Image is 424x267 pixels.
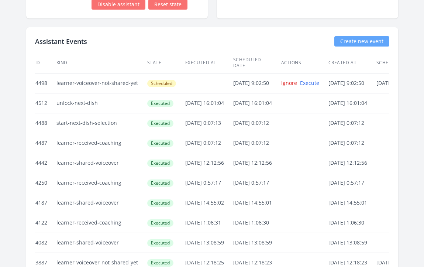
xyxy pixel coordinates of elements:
td: [DATE] 0:07:12 [233,133,281,153]
td: learner-shared-voiceover [56,153,147,173]
td: [DATE] 0:07:12 [233,113,281,133]
td: learner-shared-voiceover [56,233,147,253]
td: [DATE] 12:12:56 [328,153,376,173]
th: Actions [281,52,328,73]
td: [DATE] 12:12:56 [233,153,281,173]
span: Executed [147,259,173,267]
td: [DATE] 0:07:12 [328,133,376,153]
span: Executed [147,160,173,167]
td: [DATE] 9:02:50 [328,73,376,93]
td: 4498 [35,73,56,93]
td: 4250 [35,173,56,193]
h2: Assistant Events [35,36,87,47]
td: [DATE] 13:08:59 [185,233,233,253]
span: Executed [147,219,173,227]
th: Scheduled date [233,52,281,73]
td: [DATE] 14:55:01 [328,193,376,213]
td: learner-received-coaching [56,213,147,233]
td: [DATE] 13:08:59 [233,233,281,253]
span: Executed [147,199,173,207]
span: Executed [147,120,173,127]
td: learner-received-coaching [56,173,147,193]
th: Executed at [185,52,233,73]
td: [DATE] 12:12:56 [185,153,233,173]
td: [DATE] 9:02:50 [233,73,281,93]
td: [DATE] 0:07:12 [328,113,376,133]
td: [DATE] 13:08:59 [328,233,376,253]
td: learner-shared-voiceover [56,193,147,213]
th: Kind [56,52,147,73]
td: [DATE] 14:55:01 [233,193,281,213]
a: Ignore [281,79,297,86]
td: 4187 [35,193,56,213]
a: Execute [300,79,319,86]
td: [DATE] 0:57:17 [233,173,281,193]
td: 4512 [35,93,56,113]
td: learner-voiceover-not-shared-yet [56,73,147,93]
td: [DATE] 1:06:30 [328,213,376,233]
td: [DATE] 0:57:17 [185,173,233,193]
th: Created at [328,52,376,73]
td: [DATE] 16:01:04 [185,93,233,113]
span: Executed [147,100,173,107]
td: start-next-dish-selection [56,113,147,133]
span: Executed [147,140,173,147]
td: [DATE] 0:57:17 [328,173,376,193]
th: Scheduled at [376,52,424,73]
td: [DATE] 9:02:50 [376,73,424,93]
th: State [147,52,185,73]
td: learner-received-coaching [56,133,147,153]
td: [DATE] 1:06:31 [185,213,233,233]
td: [DATE] 1:06:30 [233,213,281,233]
span: Scheduled [147,80,176,87]
th: ID [35,52,56,73]
td: unlock-next-dish [56,93,147,113]
td: 4122 [35,213,56,233]
td: [DATE] 16:01:04 [328,93,376,113]
td: 4487 [35,133,56,153]
td: 4488 [35,113,56,133]
a: Create new event [334,36,389,47]
td: 4082 [35,233,56,253]
td: [DATE] 16:01:04 [233,93,281,113]
td: [DATE] 14:55:02 [185,193,233,213]
span: Executed [147,179,173,187]
td: 4442 [35,153,56,173]
span: Executed [147,239,173,247]
td: [DATE] 0:07:13 [185,113,233,133]
td: [DATE] 0:07:12 [185,133,233,153]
